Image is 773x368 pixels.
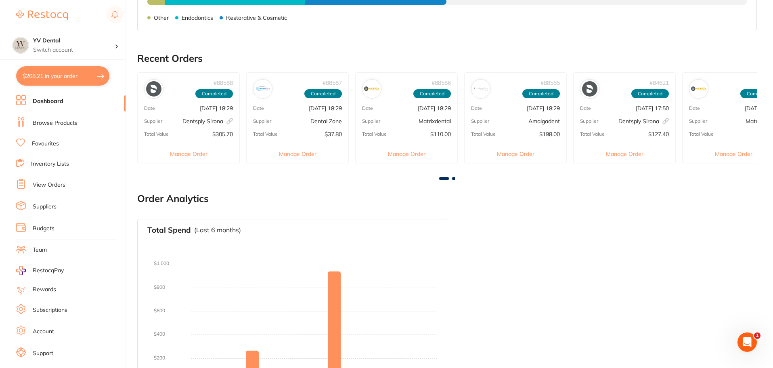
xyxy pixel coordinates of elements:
p: [DATE] 18:29 [418,105,451,111]
a: Budgets [33,225,54,233]
a: Favourites [32,140,59,148]
p: # 88588 [214,80,233,86]
p: $37.80 [325,131,342,137]
p: # 88587 [323,80,342,86]
a: Rewards [33,286,56,294]
a: View Orders [33,181,65,189]
button: Manage Order [138,144,239,164]
a: Dashboard [33,97,63,105]
img: Dentsply Sirona [582,81,597,97]
p: Date [471,105,482,111]
p: Total Value [362,131,387,137]
a: Browse Products [33,119,78,127]
p: Dentsply Sirona [618,118,669,124]
p: Endodontics [182,15,213,21]
h2: Order Analytics [137,193,757,204]
p: # 88586 [432,80,451,86]
img: YV Dental [13,37,29,53]
span: Completed [631,89,669,98]
a: Inventory Lists [31,160,69,168]
img: Dentsply Sirona [146,81,161,97]
a: Subscriptions [33,306,67,314]
img: Amalgadent [473,81,488,97]
a: Suppliers [33,203,57,211]
button: Manage Order [574,144,675,164]
h2: Recent Orders [137,53,757,64]
p: Total Value [471,131,496,137]
button: $208.21 in your order [16,66,109,86]
p: Date [580,105,591,111]
p: $305.70 [212,131,233,137]
p: [DATE] 18:29 [200,105,233,111]
p: Date [253,105,264,111]
p: Supplier [362,118,380,124]
p: Dentsply Sirona [182,118,233,124]
p: [DATE] 18:29 [527,105,560,111]
img: Matrixdental [364,81,379,97]
p: Supplier [471,118,489,124]
img: Dental Zone [255,81,270,97]
span: RestocqPay [33,267,64,275]
p: Total Value [580,131,605,137]
p: Matrixdental [419,118,451,124]
img: Matrixdental [691,81,706,97]
span: Completed [522,89,560,98]
button: Manage Order [465,144,566,164]
p: Total Value [253,131,278,137]
p: Amalgadent [528,118,560,124]
p: Supplier [580,118,598,124]
img: Restocq Logo [16,11,68,20]
h3: Total Spend [147,226,191,235]
img: RestocqPay [16,266,26,275]
p: Date [144,105,155,111]
p: Restorative & Cosmetic [226,15,287,21]
button: Manage Order [356,144,457,164]
p: # 88585 [540,80,560,86]
a: Restocq Logo [16,6,68,25]
p: Switch account [33,46,115,54]
p: Date [689,105,700,111]
span: Completed [413,89,451,98]
span: 1 [754,332,760,339]
p: Supplier [689,118,707,124]
p: Dental Zone [310,118,342,124]
p: $110.00 [430,131,451,137]
a: RestocqPay [16,266,64,275]
p: Other [154,15,169,21]
a: Support [33,349,53,357]
p: $127.40 [648,131,669,137]
p: Total Value [689,131,714,137]
a: Account [33,328,54,336]
a: Team [33,246,47,254]
p: # 84621 [649,80,669,86]
p: [DATE] 17:50 [636,105,669,111]
p: Date [362,105,373,111]
iframe: Intercom live chat [737,332,757,352]
p: Supplier [144,118,162,124]
p: (Last 6 months) [194,226,241,233]
span: Completed [304,89,342,98]
button: Manage Order [247,144,348,164]
p: Supplier [253,118,271,124]
p: [DATE] 18:29 [309,105,342,111]
span: Completed [195,89,233,98]
p: Total Value [144,131,169,137]
p: $198.00 [539,131,560,137]
h4: YV Dental [33,37,115,45]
